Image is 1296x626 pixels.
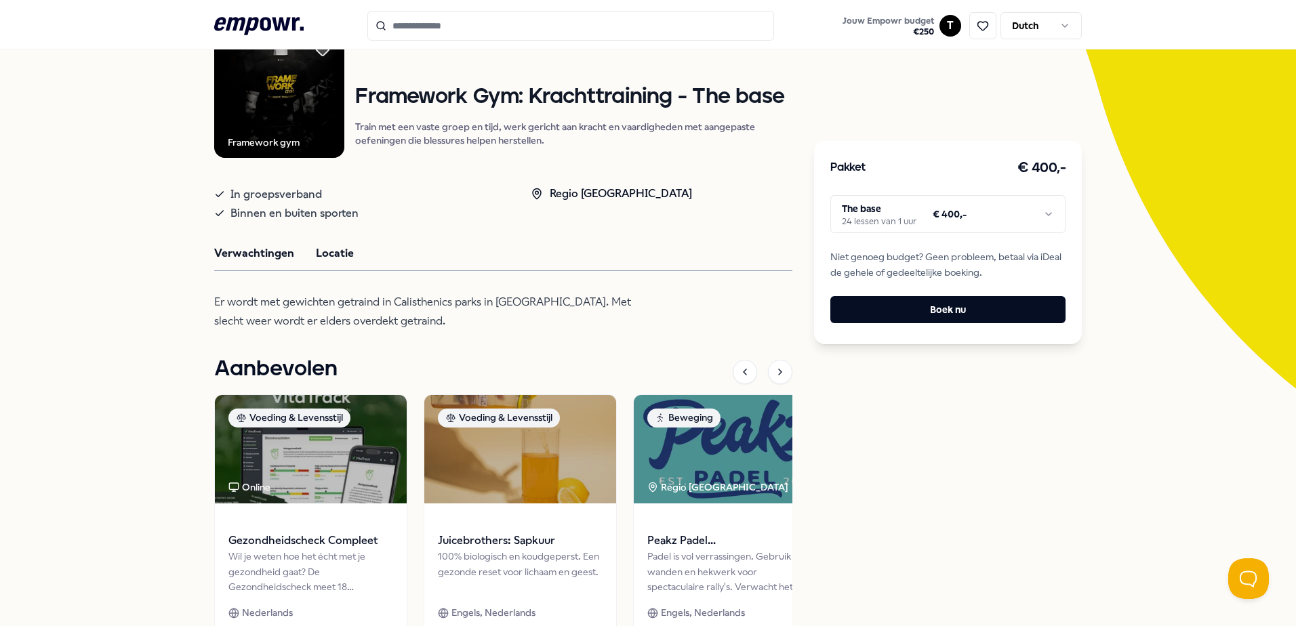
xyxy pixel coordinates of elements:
div: Padel is vol verrassingen. Gebruik wanden en hekwerk voor spectaculaire rally's. Verwacht het onv... [647,549,812,594]
h1: Aanbevolen [214,352,338,386]
img: package image [215,395,407,503]
div: Voeding & Levensstijl [438,409,560,427]
div: Regio [GEOGRAPHIC_DATA] [531,185,692,203]
button: Verwachtingen [214,245,294,262]
button: T [939,15,961,37]
div: Wil je weten hoe het écht met je gezondheid gaat? De Gezondheidscheck meet 18 biomarkers voor een... [228,549,393,594]
button: Locatie [316,245,354,262]
span: Er wordt met gewichten getraind in Calisthenics parks in [GEOGRAPHIC_DATA]. Met slecht weer wordt... [214,295,631,327]
span: Engels, Nederlands [451,605,535,620]
span: Engels, Nederlands [661,605,745,620]
div: Voeding & Levensstijl [228,409,350,427]
div: 100% biologisch en koudgeperst. Een gezonde reset voor lichaam en geest. [438,549,603,594]
div: Online [228,480,270,495]
span: Peakz Padel [GEOGRAPHIC_DATA] [647,532,812,549]
button: Boek nu [830,296,1066,323]
button: Jouw Empowr budget€250 [840,13,937,40]
a: Jouw Empowr budget€250 [837,12,939,40]
p: Train met een vaste groep en tijd, werk gericht aan kracht en vaardigheden met aangepaste oefenin... [355,120,792,147]
span: Niet genoeg budget? Geen probleem, betaal via iDeal de gehele of gedeeltelijke boeking. [830,249,1066,280]
iframe: Help Scout Beacon - Open [1228,558,1269,599]
img: package image [424,395,616,503]
h3: € 400,- [1017,157,1066,179]
img: Product Image [214,28,344,158]
span: Juicebrothers: Sapkuur [438,532,603,549]
span: € 250 [843,26,934,37]
span: In groepsverband [230,185,322,204]
img: package image [634,395,826,503]
div: Beweging [647,409,721,427]
span: Binnen en buiten sporten [230,204,359,223]
div: Framework gym [228,135,300,150]
div: Regio [GEOGRAPHIC_DATA] [647,480,790,495]
h3: Pakket [830,159,866,177]
span: Jouw Empowr budget [843,16,934,26]
span: Nederlands [242,605,293,620]
input: Search for products, categories or subcategories [367,11,774,41]
span: Gezondheidscheck Compleet [228,532,393,549]
h1: Framework Gym: Krachttraining - The base [355,85,792,109]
